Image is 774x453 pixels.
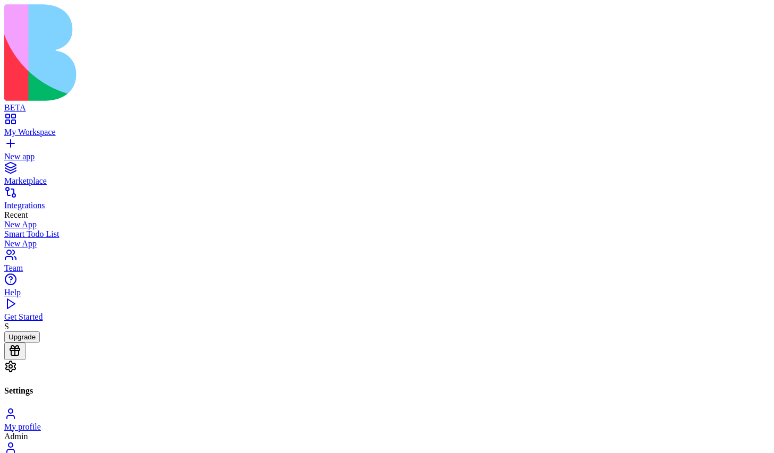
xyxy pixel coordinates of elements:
a: Marketplace [4,167,770,186]
img: logo [4,4,431,101]
span: Recent [4,210,28,219]
a: Upgrade [4,332,40,341]
div: My profile [4,422,770,432]
div: Marketplace [4,176,770,186]
a: Smart Todo List [4,229,770,239]
div: Team [4,263,770,273]
button: Upgrade [4,331,40,343]
a: New app [4,142,770,161]
a: BETA [4,93,770,113]
span: S [4,322,9,331]
a: Team [4,254,770,273]
a: My profile [4,413,770,432]
a: New App [4,220,770,229]
a: Get Started [4,303,770,322]
a: My Workspace [4,118,770,137]
div: New app [4,152,770,161]
h4: Settings [4,386,770,396]
a: Integrations [4,191,770,210]
a: Help [4,278,770,297]
div: Get Started [4,312,770,322]
div: Help [4,288,770,297]
div: Integrations [4,201,770,210]
div: BETA [4,103,770,113]
a: New App [4,239,770,249]
div: My Workspace [4,127,770,137]
span: Admin [4,432,28,441]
